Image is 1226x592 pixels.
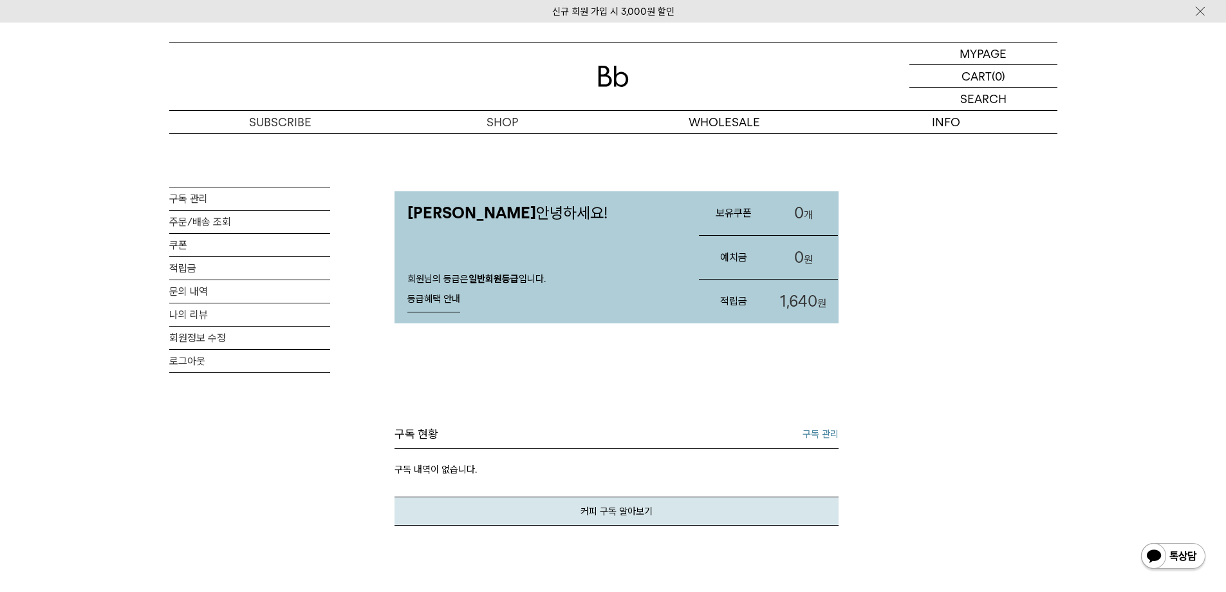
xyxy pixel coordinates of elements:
[909,43,1057,65] a: MYPAGE
[768,280,838,323] a: 1,640원
[768,191,838,235] a: 0개
[699,284,768,318] h3: 적립금
[169,350,330,372] a: 로그아웃
[169,187,330,210] a: 구독 관리
[169,211,330,233] a: 주문/배송 조회
[169,257,330,280] a: 적립금
[169,280,330,303] a: 문의 내역
[552,6,674,17] a: 신규 회원 가입 시 3,000원 할인
[395,449,839,497] p: 구독 내역이 없습니다.
[395,191,686,235] p: 안녕하세요!
[169,111,391,133] a: SUBSCRIBE
[169,327,330,349] a: 회원정보 수정
[407,287,460,312] a: 등급혜택 안내
[780,292,817,310] span: 1,640
[407,204,536,222] strong: [PERSON_NAME]
[794,248,804,267] span: 0
[598,66,629,87] img: 로고
[1140,542,1207,573] img: 카카오톡 채널 1:1 채팅 버튼
[768,236,838,280] a: 0원
[835,111,1057,133] p: INFO
[395,426,438,442] h3: 구독 현황
[699,196,768,230] h3: 보유쿠폰
[909,65,1057,88] a: CART (0)
[699,240,768,274] h3: 예치금
[391,111,613,133] a: SHOP
[960,88,1007,110] p: SEARCH
[395,497,839,526] a: 커피 구독 알아보기
[803,426,839,442] a: 구독 관리
[613,111,835,133] p: WHOLESALE
[395,260,686,323] div: 회원님의 등급은 입니다.
[169,234,330,256] a: 쿠폰
[794,204,804,222] span: 0
[992,65,1005,87] p: (0)
[960,43,1007,64] p: MYPAGE
[169,303,330,326] a: 나의 리뷰
[961,65,992,87] p: CART
[469,273,519,285] strong: 일반회원등급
